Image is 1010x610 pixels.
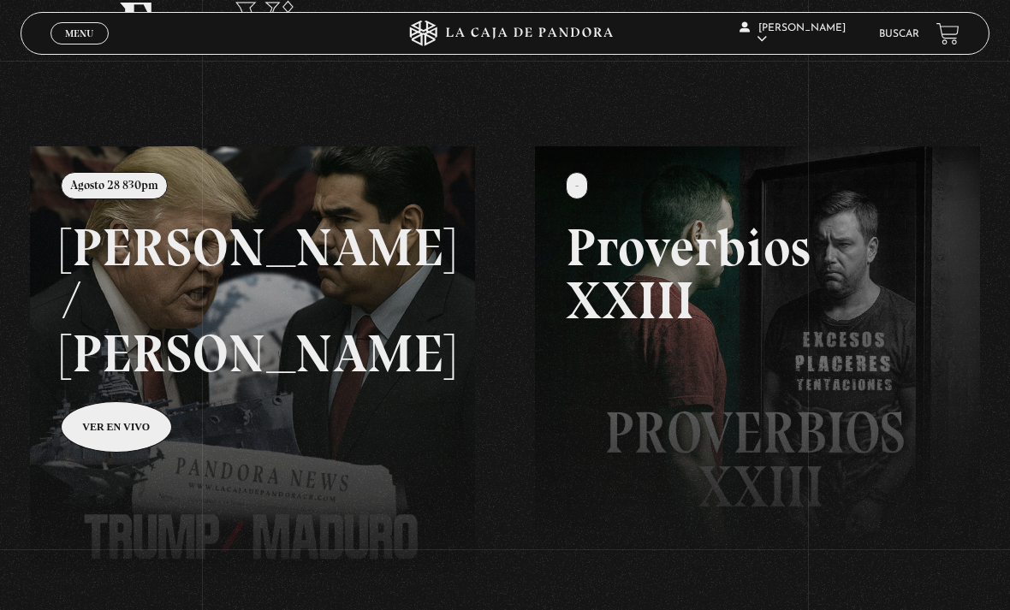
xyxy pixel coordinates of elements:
[879,29,919,39] a: Buscar
[936,22,960,45] a: View your shopping cart
[740,23,846,44] span: [PERSON_NAME]
[60,43,100,55] span: Cerrar
[65,28,93,38] span: Menu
